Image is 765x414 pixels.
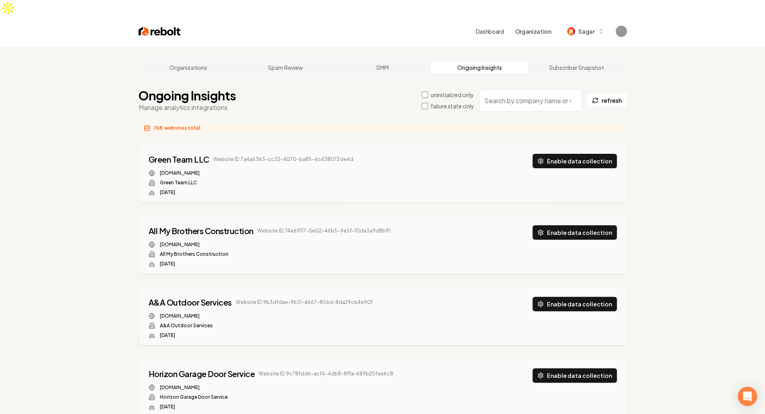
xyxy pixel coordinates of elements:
a: All My Brothers Construction [149,225,253,237]
label: uninitialized only [430,91,474,99]
span: websites total [164,125,200,131]
div: Website [149,241,390,248]
button: Enable data collection [532,297,617,311]
span: Website ID: 9c78fdd6-acf4-4db8-8ffa-689b20fae6c8 [259,371,393,377]
div: Website [149,170,353,176]
button: Enable data collection [532,154,617,168]
span: Website ID: 7a4a6363-cc32-4070-ba85-6c438072de4d [213,156,353,163]
div: Open Intercom Messenger [738,387,757,406]
a: [DOMAIN_NAME] [160,170,200,176]
a: A&A Outdoor Services [149,297,232,308]
span: 768 [153,125,163,131]
p: Manage analytics integrations [139,103,236,112]
a: [DOMAIN_NAME] [160,241,200,248]
button: Enable data collection [532,368,617,383]
button: Open user button [616,26,627,37]
h1: Ongoing Insights [139,88,236,103]
a: SMM [334,61,431,74]
a: Subscriber Snapshot [528,61,625,74]
a: Organizations [140,61,237,74]
span: Website ID: 74e69117-5e02-46b5-9e5f-f0da3a9d8b91 [257,228,390,234]
img: Sagar Soni [616,26,627,37]
div: Website [149,384,394,391]
label: failure state only [430,102,474,110]
a: [DOMAIN_NAME] [160,384,200,391]
button: Organization [510,24,556,39]
a: Horizon Garage Door Service [149,368,255,379]
button: Enable data collection [532,225,617,240]
div: Website [149,313,373,319]
span: Sagar [578,27,594,36]
a: Ongoing Insights [431,61,528,74]
button: refresh [587,93,627,108]
span: Website ID: 9b3dfdae-9b31-4667-856d-8da29cb4e90f [236,299,373,306]
a: Spam Review [237,61,334,74]
a: [DOMAIN_NAME] [160,313,200,319]
a: Green Team LLC [149,154,209,165]
a: Dashboard [476,27,504,35]
img: Sagar [567,27,575,35]
img: Rebolt Logo [139,26,181,37]
input: Search by company name or website ID [479,89,582,112]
